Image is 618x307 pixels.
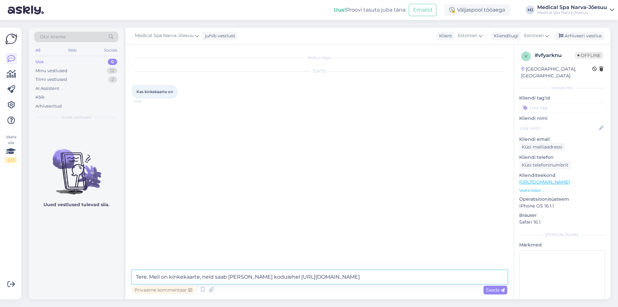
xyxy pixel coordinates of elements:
[555,32,604,40] div: Arhiveeri vestlus
[537,5,614,15] a: Medical Spa Narva-JõesuuMedical Spa Narva-Jõesuu
[67,46,78,54] div: Web
[202,33,235,39] div: juhib vestlust
[35,85,59,92] div: AI Assistent
[132,55,507,61] div: Vestlus algas
[519,212,605,219] p: Brauser
[519,154,605,161] p: Kliendi telefon
[103,46,118,54] div: Socials
[521,66,592,79] div: [GEOGRAPHIC_DATA], [GEOGRAPHIC_DATA]
[132,270,507,284] textarea: Tere. Meil on kinkekaarte, neid saab [PERSON_NAME] kodulehel [URL][DOMAIN_NAME]
[535,52,575,59] div: # vfyarknu
[35,94,45,101] div: Kõik
[108,59,117,65] div: 0
[519,85,605,91] div: Kliendi info
[436,33,452,39] div: Klient
[519,143,565,151] div: Küsi meiliaadressi
[575,52,603,59] span: Offline
[132,68,507,74] div: [DATE]
[520,125,598,132] input: Lisa nimi
[524,32,544,39] span: Estonian
[537,10,607,15] div: Medical Spa Narva-Jõesuu
[486,287,505,293] span: Saada
[519,103,605,112] input: Lisa tag
[29,138,124,196] img: No chats
[108,76,117,83] div: 2
[519,172,605,179] p: Klienditeekond
[5,33,17,45] img: Askly Logo
[519,95,605,101] p: Kliendi tag'id
[519,242,605,248] p: Märkmed
[34,46,42,54] div: All
[519,196,605,203] p: Operatsioonisüsteem
[519,179,570,185] a: [URL][DOMAIN_NAME]
[458,32,477,39] span: Estonian
[5,157,17,163] div: 2 / 3
[107,68,117,74] div: 12
[40,34,66,40] span: Otsi kliente
[43,201,109,208] p: Uued vestlused tulevad siia.
[135,32,194,39] span: Medical Spa Narva-Jõesuu
[537,5,607,10] div: Medical Spa Narva-Jõesuu
[132,286,195,294] div: Privaatne kommentaar
[519,161,571,169] div: Küsi telefoninumbrit
[136,89,173,94] span: Kas kinkekaarte on
[5,134,17,163] div: Vaata siia
[491,33,519,39] div: Klienditugi
[519,203,605,209] p: iPhone OS 16.1.1
[409,4,436,16] button: Emailid
[519,232,605,238] div: [PERSON_NAME]
[61,114,91,120] span: Uued vestlused
[519,136,605,143] p: Kliendi email
[526,5,535,14] div: MJ
[444,4,510,16] div: Väljaspool tööaega
[35,76,67,83] div: Tiimi vestlused
[35,68,67,74] div: Minu vestlused
[525,54,527,59] span: v
[519,115,605,122] p: Kliendi nimi
[334,6,406,14] div: Proovi tasuta juba täna:
[334,7,346,13] b: Uus!
[519,219,605,225] p: Safari 16.1
[35,59,44,65] div: Uus
[519,187,605,193] p: Vaata edasi ...
[134,99,158,104] span: 14:01
[35,103,62,110] div: Arhiveeritud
